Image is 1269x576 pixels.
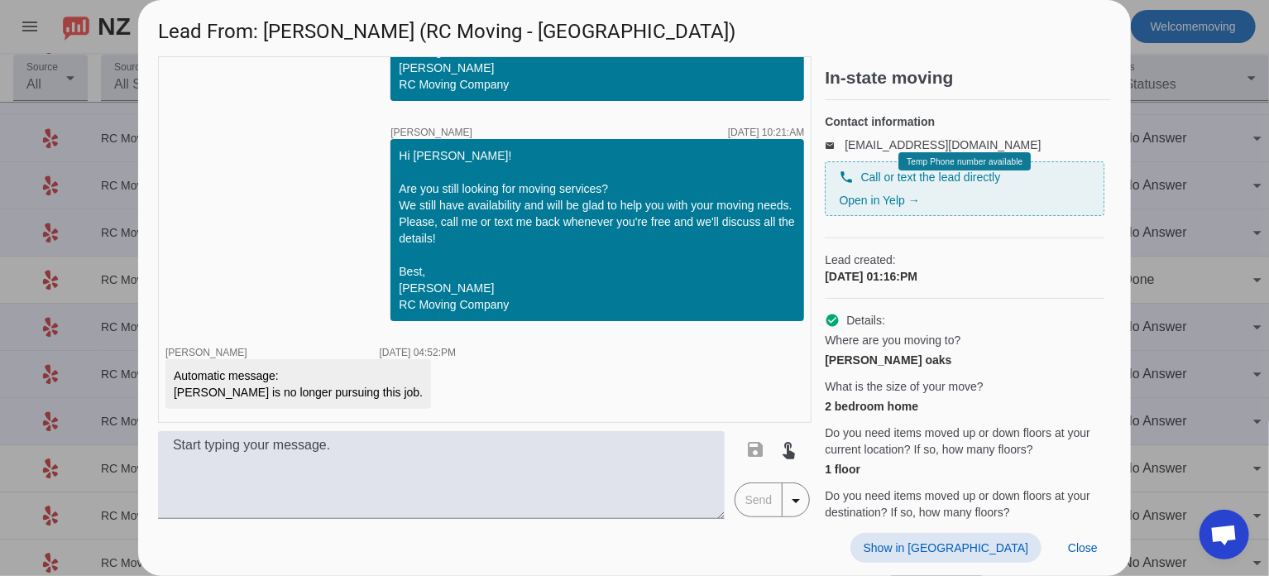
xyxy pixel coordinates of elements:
[779,439,799,459] mat-icon: touch_app
[825,332,960,348] span: Where are you moving to?
[839,170,854,185] mat-icon: phone
[907,157,1022,166] span: Temp Phone number available
[850,533,1042,563] button: Show in [GEOGRAPHIC_DATA]
[825,268,1104,285] div: [DATE] 01:16:PM
[860,169,1000,185] span: Call or text the lead directly
[165,347,247,358] span: [PERSON_NAME]
[399,147,796,313] div: Hi [PERSON_NAME]! Are you still looking for moving services? We still have availability and will ...
[825,313,840,328] mat-icon: check_circle
[825,141,845,149] mat-icon: email
[825,487,1104,521] span: Do you need items moved up or down floors at your destination? If so, how many floors?
[1055,533,1111,563] button: Close
[825,378,983,395] span: What is the size of your move?
[174,367,423,401] div: Automatic message: [PERSON_NAME] is no longer pursuing this job.
[825,252,1104,268] span: Lead created:
[825,461,1104,478] div: 1 floor
[846,312,885,329] span: Details:
[825,398,1104,415] div: 2 bedroom home
[864,541,1028,554] span: Show in [GEOGRAPHIC_DATA]
[845,138,1041,151] a: [EMAIL_ADDRESS][DOMAIN_NAME]
[786,491,806,511] mat-icon: arrow_drop_down
[1068,541,1098,554] span: Close
[825,113,1104,130] h4: Contact information
[825,70,1111,86] h2: In-state moving
[728,127,804,137] div: [DATE] 10:21:AM
[825,425,1104,458] span: Do you need items moved up or down floors at your current location? If so, how many floors?
[839,194,919,207] a: Open in Yelp →
[380,348,456,358] div: [DATE] 04:52:PM
[390,127,472,137] span: [PERSON_NAME]
[1200,510,1249,559] div: Open chat
[825,352,1104,368] div: [PERSON_NAME] oaks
